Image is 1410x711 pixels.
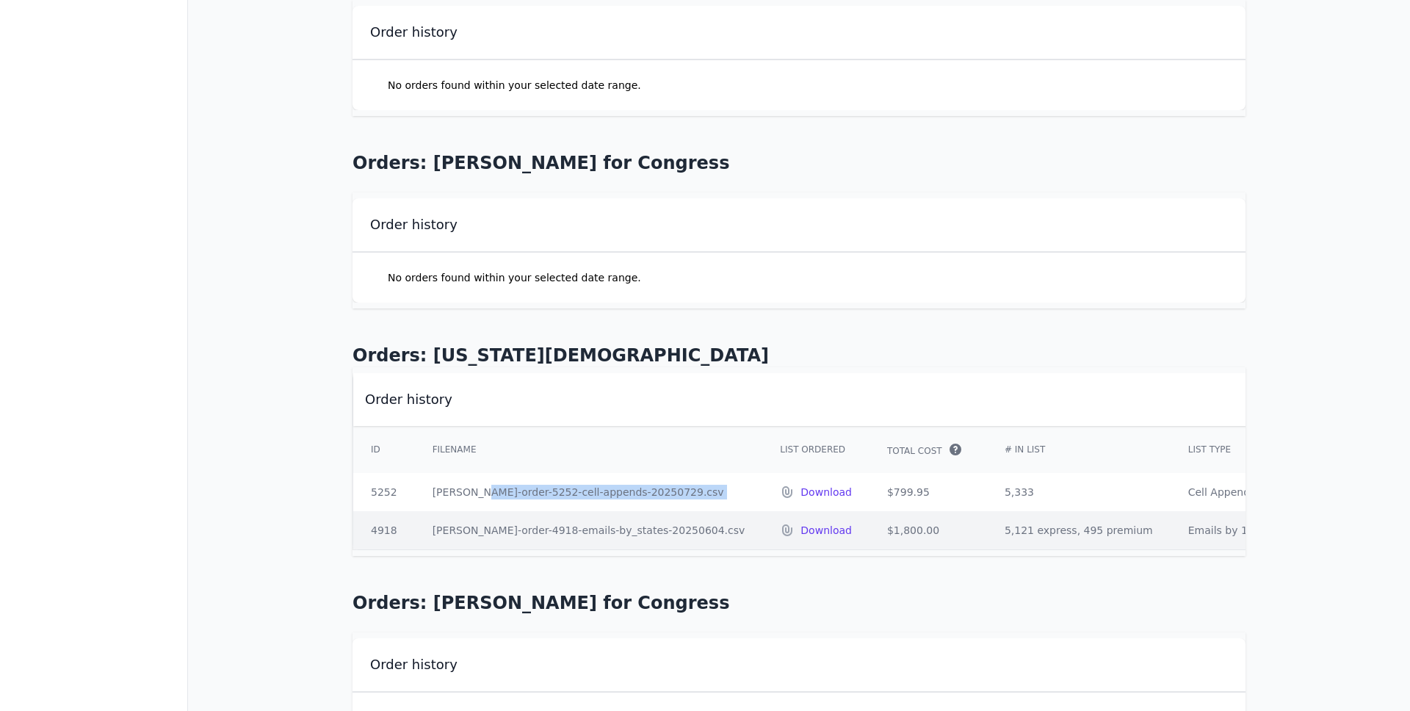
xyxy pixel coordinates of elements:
[352,344,1245,367] h1: Orders: [US_STATE][DEMOGRAPHIC_DATA]
[370,216,458,234] h2: Order history
[352,151,1245,175] h1: Orders: [PERSON_NAME] for Congress
[987,426,1171,473] th: # In List
[869,473,987,511] td: $799.95
[1188,523,1279,538] span: Emails by 1 State
[987,511,1171,549] td: 5,121 express, 495 premium
[370,24,458,41] h2: Order history
[415,473,763,511] td: [PERSON_NAME]-order-5252-cell-appends-20250729.csv
[353,511,415,549] td: 4918
[869,511,987,549] td: $1,800.00
[353,473,415,511] td: 5252
[353,426,415,473] th: ID
[370,253,659,303] p: No orders found within your selected date range.
[800,485,852,499] a: Download
[887,445,942,457] span: Total Cost
[800,523,852,538] a: Download
[352,591,1245,615] h1: Orders: [PERSON_NAME] for Congress
[370,656,458,674] h2: Order history
[987,473,1171,511] td: 5,333
[370,60,659,110] p: No orders found within your selected date range.
[415,426,763,473] th: Filename
[1171,473,1308,511] td: Cell Appends
[762,426,869,473] th: List Ordered
[1171,426,1308,473] th: List Type
[415,511,763,549] td: [PERSON_NAME]-order-4918-emails-by_states-20250604.csv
